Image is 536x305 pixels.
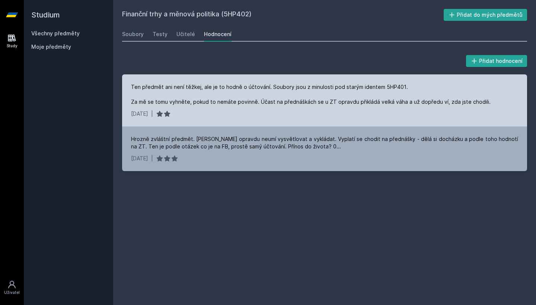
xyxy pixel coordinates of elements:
button: Přidat do mých předmětů [444,9,527,21]
div: Učitelé [176,30,195,38]
div: Soubory [122,30,144,38]
div: Ten předmět ani není těžkej, ale je to hodně o účtování. Soubory jsou z minulosti pod starým iden... [131,83,491,106]
a: Testy [153,27,167,42]
span: Moje předměty [31,43,71,51]
div: | [151,110,153,118]
a: Všechny předměty [31,30,80,36]
button: Přidat hodnocení [466,55,527,67]
div: Uživatel [4,290,20,295]
div: Hrozně zvláštní předmět. [PERSON_NAME] opravdu neumí vysvětlovat a vykládat. Vyplatí se chodit na... [131,135,518,150]
div: | [151,155,153,162]
a: Study [1,30,22,52]
a: Hodnocení [204,27,232,42]
a: Uživatel [1,276,22,299]
div: Study [7,43,17,49]
div: Hodnocení [204,30,232,38]
a: Soubory [122,27,144,42]
div: [DATE] [131,110,148,118]
div: Testy [153,30,167,38]
h2: Finanční trhy a měnová politika (5HP402) [122,9,444,21]
div: [DATE] [131,155,148,162]
a: Učitelé [176,27,195,42]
